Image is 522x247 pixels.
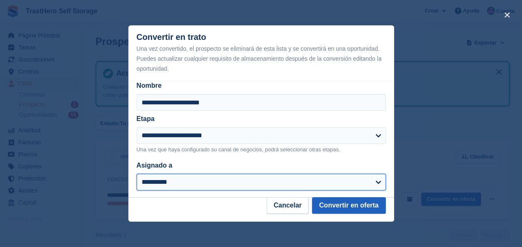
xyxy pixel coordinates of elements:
[137,32,386,74] div: Convertir en trato
[267,197,309,214] button: Cancelar
[137,146,386,154] p: Una vez que haya configurado su canal de negocios, podrá seleccionar otras etapas.
[137,81,386,91] label: Nombre
[137,162,172,169] label: Asignado a
[500,8,514,22] button: close
[137,115,155,122] label: Etapa
[312,197,385,214] button: Convertir en oferta
[137,44,386,74] div: Una vez convertido, el prospecto se eliminará de esta lista y se convertirá en una oportunidad. P...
